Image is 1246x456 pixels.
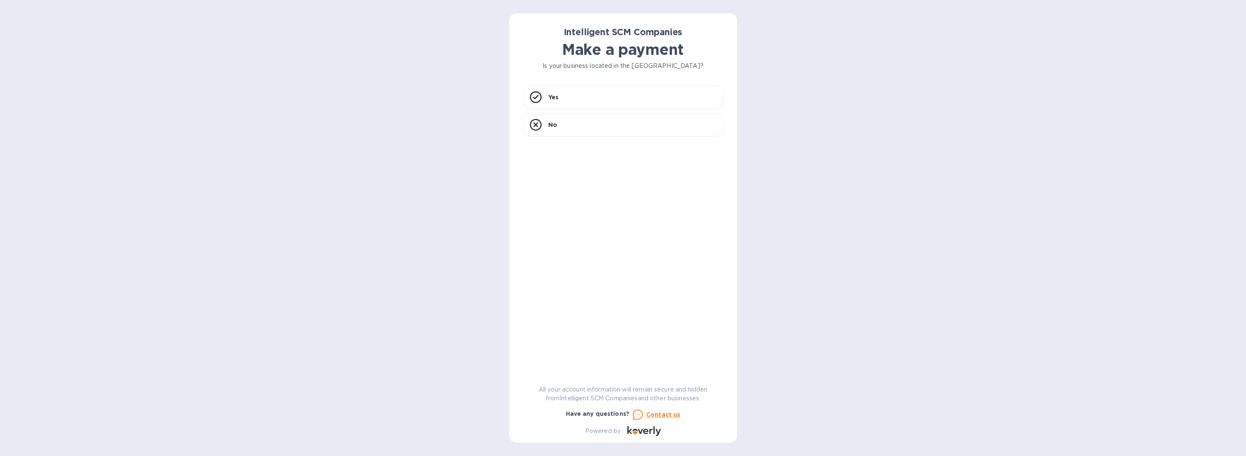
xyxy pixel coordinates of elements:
[523,385,724,403] p: All your account information will remain secure and hidden from Intelligent SCM Companies and oth...
[523,41,724,58] h1: Make a payment
[564,27,683,37] b: Intelligent SCM Companies
[548,121,557,129] p: No
[566,410,630,417] b: Have any questions?
[585,427,621,435] p: Powered by
[548,93,558,101] p: Yes
[523,62,724,70] p: Is your business located in the [GEOGRAPHIC_DATA]?
[646,411,681,418] u: Contact us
